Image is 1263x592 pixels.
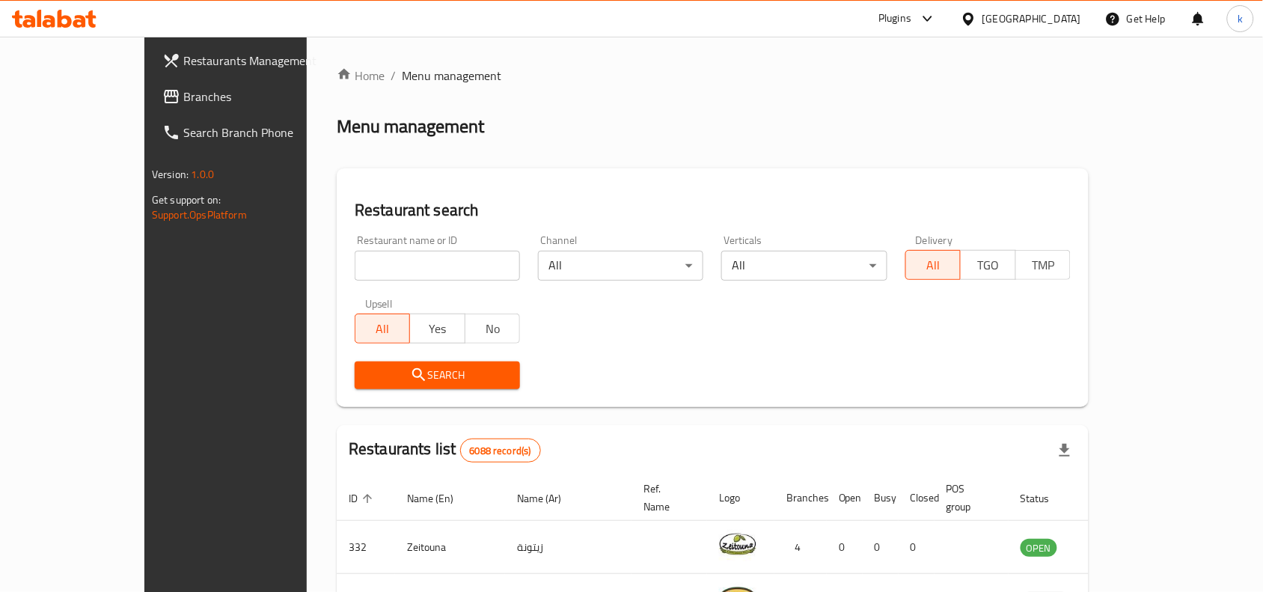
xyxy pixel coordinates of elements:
span: POS group [947,480,991,516]
div: [GEOGRAPHIC_DATA] [982,10,1081,27]
span: Search Branch Phone [183,123,343,141]
button: Search [355,361,520,389]
span: All [912,254,955,276]
nav: breadcrumb [337,67,1089,85]
input: Search for restaurant name or ID.. [355,251,520,281]
a: Search Branch Phone [150,115,355,150]
button: TMP [1015,250,1071,280]
span: OPEN [1021,540,1057,557]
span: 6088 record(s) [461,444,540,458]
div: Plugins [878,10,911,28]
span: Menu management [402,67,501,85]
td: زيتونة [505,521,631,574]
td: 0 [827,521,863,574]
h2: Restaurants list [349,438,541,463]
span: Ref. Name [643,480,689,516]
span: Status [1021,489,1069,507]
span: k [1238,10,1243,27]
button: No [465,314,520,344]
span: Name (Ar) [517,489,581,507]
td: 4 [774,521,827,574]
th: Closed [899,475,935,521]
th: Busy [863,475,899,521]
a: Support.OpsPlatform [152,205,247,225]
th: Branches [774,475,827,521]
td: 332 [337,521,395,574]
td: 0 [863,521,899,574]
th: Open [827,475,863,521]
span: Name (En) [407,489,473,507]
span: Yes [416,318,459,340]
label: Delivery [916,235,953,245]
span: Search [367,366,508,385]
div: All [721,251,887,281]
button: TGO [960,250,1015,280]
span: No [471,318,514,340]
td: 0 [899,521,935,574]
span: Restaurants Management [183,52,343,70]
span: 1.0.0 [191,165,214,184]
h2: Restaurant search [355,199,1071,222]
span: All [361,318,404,340]
a: Restaurants Management [150,43,355,79]
span: Branches [183,88,343,106]
button: Yes [409,314,465,344]
li: / [391,67,396,85]
h2: Menu management [337,115,484,138]
span: Get support on: [152,190,221,210]
th: Logo [707,475,774,521]
span: TMP [1022,254,1065,276]
div: Total records count [460,439,541,463]
a: Branches [150,79,355,115]
div: All [538,251,703,281]
td: Zeitouna [395,521,505,574]
img: Zeitouna [719,525,756,563]
a: Home [337,67,385,85]
button: All [905,250,961,280]
span: Version: [152,165,189,184]
span: TGO [967,254,1009,276]
label: Upsell [365,299,393,309]
span: ID [349,489,377,507]
div: Export file [1047,433,1083,469]
button: All [355,314,410,344]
